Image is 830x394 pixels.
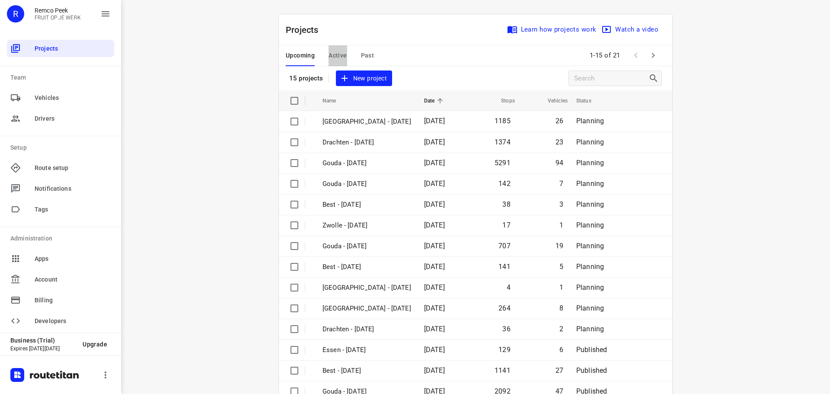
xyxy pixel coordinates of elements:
span: Planning [576,200,604,208]
span: [DATE] [424,200,445,208]
div: Route setup [7,159,114,176]
p: Gouda - Thursday [322,241,411,251]
span: [DATE] [424,263,445,271]
button: Upgrade [76,336,114,352]
div: Tags [7,201,114,218]
span: 38 [502,200,510,208]
p: Essen - Wednesday [322,345,411,355]
span: Planning [576,159,604,167]
span: Apps [35,254,111,263]
span: New project [341,73,387,84]
div: Developers [7,312,114,330]
span: Planning [576,283,604,291]
span: 707 [498,242,511,250]
span: 1-15 of 21 [586,46,624,65]
span: Account [35,275,111,284]
span: 8 [559,304,563,312]
span: Past [361,50,374,61]
span: [DATE] [424,304,445,312]
span: [DATE] [424,221,445,229]
p: Team [10,73,114,82]
p: Zwolle - Wednesday [322,117,411,127]
span: Projects [35,44,111,53]
input: Search projects [574,72,648,85]
span: 94 [555,159,563,167]
span: Status [576,96,603,106]
span: Upcoming [286,50,315,61]
div: Search [648,73,661,83]
span: Tags [35,205,111,214]
span: 129 [498,346,511,354]
span: 142 [498,179,511,188]
span: 5 [559,263,563,271]
span: Published [576,346,607,354]
p: Remco Peek [35,7,81,14]
span: Planning [576,263,604,271]
div: R [7,5,24,22]
span: 141 [498,263,511,271]
span: Route setup [35,163,111,173]
div: Projects [7,40,114,57]
p: Drachten - Monday [322,138,411,147]
div: Vehicles [7,89,114,106]
span: Planning [576,221,604,229]
span: Stops [490,96,515,106]
p: Gouda - Friday [322,179,411,189]
span: Published [576,366,607,375]
span: Vehicles [35,93,111,103]
p: Projects [286,23,326,36]
p: Best - Thursday [322,262,411,272]
span: 7 [559,179,563,188]
span: 1 [559,221,563,229]
span: [DATE] [424,159,445,167]
button: New project [336,70,392,86]
span: Planning [576,325,604,333]
p: Zwolle - Friday [322,221,411,231]
span: Planning [576,138,604,146]
span: [DATE] [424,346,445,354]
p: Gouda - [DATE] [322,158,411,168]
p: Antwerpen - Thursday [322,283,411,293]
p: Business (Trial) [10,337,76,344]
span: Planning [576,179,604,188]
span: [DATE] [424,366,445,375]
span: Upgrade [83,341,107,348]
span: Developers [35,317,111,326]
span: Name [322,96,348,106]
span: Previous Page [627,47,645,64]
p: Expires [DATE][DATE] [10,346,76,352]
div: Account [7,271,114,288]
span: 1185 [495,117,511,125]
span: [DATE] [424,325,445,333]
span: 1374 [495,138,511,146]
span: Planning [576,304,604,312]
span: [DATE] [424,179,445,188]
p: Best - Wednesday [322,366,411,376]
span: Planning [576,117,604,125]
span: 1 [559,283,563,291]
span: 4 [507,283,511,291]
div: Notifications [7,180,114,197]
span: 36 [502,325,510,333]
p: 15 projects [289,74,323,82]
span: Vehicles [536,96,568,106]
span: [DATE] [424,242,445,250]
span: 27 [555,366,563,375]
span: 1141 [495,366,511,375]
span: Billing [35,296,111,305]
span: [DATE] [424,138,445,146]
span: 3 [559,200,563,208]
span: Date [424,96,446,106]
span: 5291 [495,159,511,167]
span: 264 [498,304,511,312]
div: Billing [7,291,114,309]
p: Drachten - Thursday [322,324,411,334]
p: FRUIT OP JE WERK [35,15,81,21]
p: Setup [10,143,114,152]
span: Notifications [35,184,111,193]
span: Active [329,50,347,61]
p: Administration [10,234,114,243]
div: Apps [7,250,114,267]
span: 23 [555,138,563,146]
p: Best - Friday [322,200,411,210]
